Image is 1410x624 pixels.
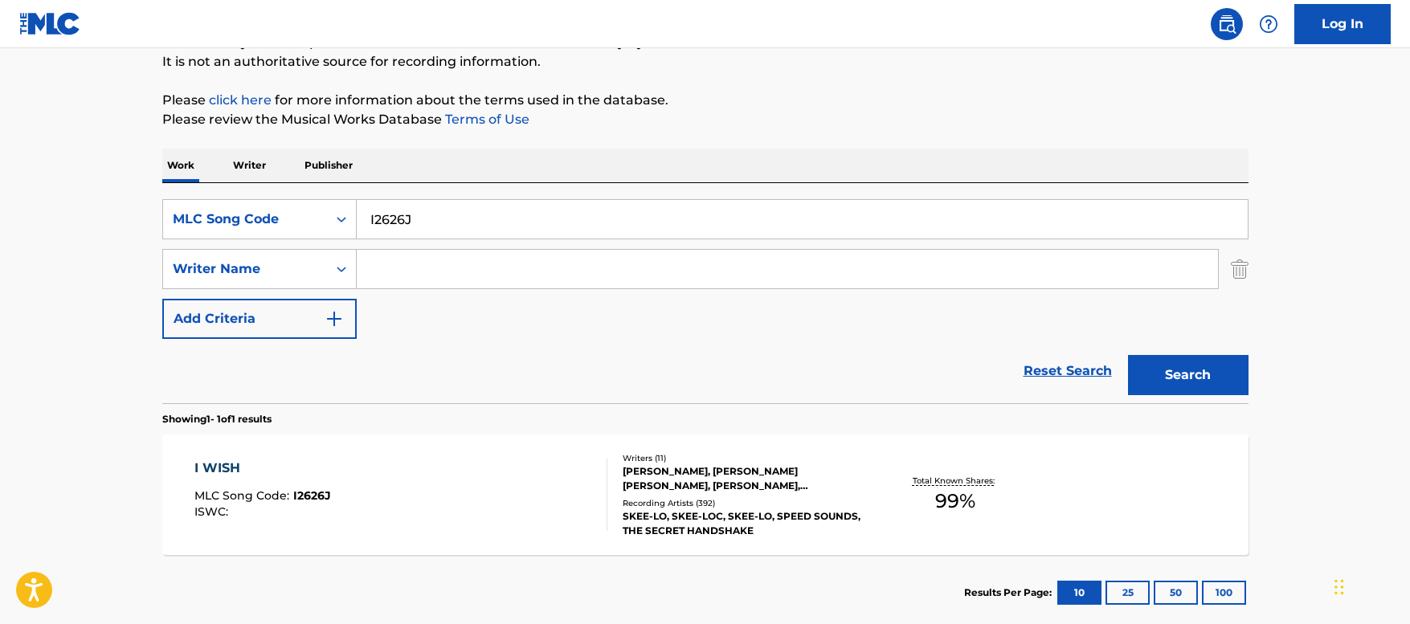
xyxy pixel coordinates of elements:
div: Drag [1334,563,1344,611]
a: click here [209,92,272,108]
div: Writers ( 11 ) [623,452,865,464]
p: Publisher [300,149,358,182]
a: Terms of Use [442,112,529,127]
p: Showing 1 - 1 of 1 results [162,412,272,426]
a: I WISHMLC Song Code:I2626JISWC:Writers (11)[PERSON_NAME], [PERSON_NAME] [PERSON_NAME], [PERSON_NA... [162,434,1249,555]
a: Log In [1294,4,1391,44]
p: Results Per Page: [964,585,1056,600]
img: Delete Criterion [1231,249,1249,289]
a: Public Search [1211,8,1243,40]
button: 50 [1154,581,1198,605]
p: Please for more information about the terms used in the database. [162,91,1249,110]
img: MLC Logo [19,12,81,35]
img: search [1217,14,1236,34]
p: Please review the Musical Works Database [162,110,1249,129]
iframe: Chat Widget [1330,547,1410,624]
button: 25 [1106,581,1150,605]
span: ISWC : [194,504,232,519]
p: Writer [228,149,271,182]
form: Search Form [162,199,1249,403]
span: 99 % [935,487,975,516]
div: MLC Song Code [173,210,317,229]
div: SKEE-LO, SKEE-LOC, SKEE-LO, SPEED SOUNDS, THE SECRET HANDSHAKE [623,509,865,538]
div: Recording Artists ( 392 ) [623,497,865,509]
button: 100 [1202,581,1246,605]
div: I WISH [194,459,331,478]
button: Search [1128,355,1249,395]
span: MLC Song Code : [194,488,293,503]
button: 10 [1057,581,1101,605]
p: It is not an authoritative source for recording information. [162,52,1249,71]
p: Work [162,149,199,182]
a: Reset Search [1016,353,1120,389]
p: Total Known Shares: [913,475,999,487]
div: Help [1253,8,1285,40]
img: help [1259,14,1278,34]
div: Writer Name [173,259,317,279]
div: [PERSON_NAME], [PERSON_NAME] [PERSON_NAME], [PERSON_NAME], [PERSON_NAME] [PERSON_NAME] [PERSON_NA... [623,464,865,493]
img: 9d2ae6d4665cec9f34b9.svg [325,309,344,328]
span: I2626J [293,488,331,503]
button: Add Criteria [162,299,357,339]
